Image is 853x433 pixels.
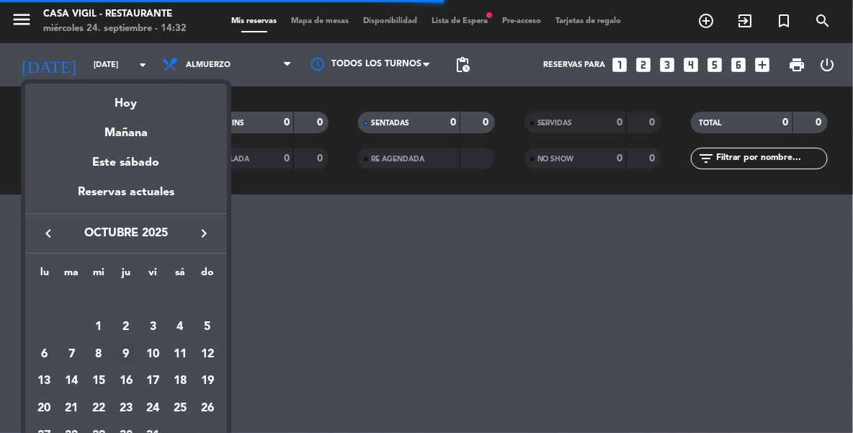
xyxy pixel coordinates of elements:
i: keyboard_arrow_right [195,225,213,242]
div: 1 [86,315,111,339]
div: 21 [59,396,84,421]
div: 12 [195,342,220,367]
th: miércoles [85,264,112,287]
td: 19 de octubre de 2025 [194,368,221,396]
th: domingo [194,264,221,287]
td: 14 de octubre de 2025 [58,368,85,396]
td: 11 de octubre de 2025 [166,341,194,368]
td: 16 de octubre de 2025 [112,368,140,396]
button: keyboard_arrow_right [191,224,217,243]
div: 7 [59,342,84,367]
td: 23 de octubre de 2025 [112,395,140,422]
td: 5 de octubre de 2025 [194,313,221,341]
td: OCT. [31,287,221,314]
div: 13 [32,369,57,393]
div: 26 [195,396,220,421]
div: 18 [168,369,192,393]
span: octubre 2025 [61,224,191,243]
div: 11 [168,342,192,367]
td: 21 de octubre de 2025 [58,395,85,422]
td: 18 de octubre de 2025 [166,368,194,396]
div: Reservas actuales [25,183,227,213]
div: 6 [32,342,57,367]
div: 25 [168,396,192,421]
td: 1 de octubre de 2025 [85,313,112,341]
div: 17 [140,369,165,393]
td: 17 de octubre de 2025 [140,368,167,396]
th: viernes [140,264,167,287]
div: 2 [114,315,138,339]
div: 8 [86,342,111,367]
button: keyboard_arrow_left [35,224,61,243]
div: 22 [86,396,111,421]
th: martes [58,264,85,287]
td: 12 de octubre de 2025 [194,341,221,368]
td: 4 de octubre de 2025 [166,313,194,341]
td: 2 de octubre de 2025 [112,313,140,341]
td: 15 de octubre de 2025 [85,368,112,396]
div: 4 [168,315,192,339]
i: keyboard_arrow_left [40,225,57,242]
div: 3 [140,315,165,339]
div: Este sábado [25,143,227,183]
div: 24 [140,396,165,421]
div: Mañana [25,113,227,143]
div: 19 [195,369,220,393]
td: 13 de octubre de 2025 [31,368,58,396]
td: 10 de octubre de 2025 [140,341,167,368]
td: 22 de octubre de 2025 [85,395,112,422]
div: 10 [140,342,165,367]
div: 14 [59,369,84,393]
td: 9 de octubre de 2025 [112,341,140,368]
div: 16 [114,369,138,393]
td: 7 de octubre de 2025 [58,341,85,368]
td: 24 de octubre de 2025 [140,395,167,422]
div: 9 [114,342,138,367]
th: lunes [31,264,58,287]
td: 6 de octubre de 2025 [31,341,58,368]
div: 5 [195,315,220,339]
td: 8 de octubre de 2025 [85,341,112,368]
td: 3 de octubre de 2025 [140,313,167,341]
td: 26 de octubre de 2025 [194,395,221,422]
th: sábado [166,264,194,287]
div: 15 [86,369,111,393]
td: 20 de octubre de 2025 [31,395,58,422]
th: jueves [112,264,140,287]
div: 23 [114,396,138,421]
td: 25 de octubre de 2025 [166,395,194,422]
div: Hoy [25,84,227,113]
div: 20 [32,396,57,421]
